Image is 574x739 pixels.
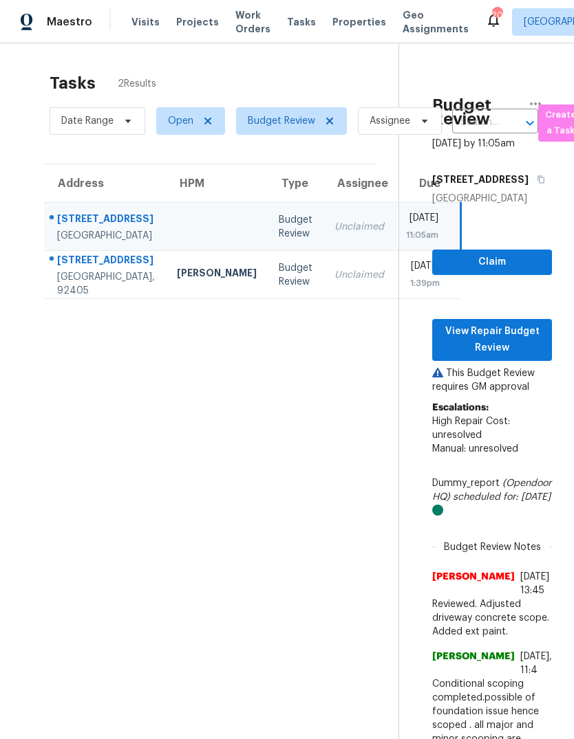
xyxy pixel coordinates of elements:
[57,229,155,243] div: [GEOGRAPHIC_DATA]
[492,8,502,22] div: 20
[529,167,547,192] button: Copy Address
[370,114,410,128] span: Assignee
[432,173,529,186] h5: [STREET_ADDRESS]
[57,253,155,270] div: [STREET_ADDRESS]
[432,319,552,361] button: View Repair Budget Review
[432,366,552,394] p: This Budget Review requires GM approval
[432,444,518,454] span: Manual: unresolved
[432,417,510,440] span: High Repair Cost: unresolved
[166,164,268,203] th: HPM
[235,8,270,36] span: Work Orders
[432,570,515,597] span: [PERSON_NAME]
[520,572,549,595] span: [DATE] 13:45
[432,476,552,518] div: Dummy_report
[432,98,519,126] h2: Budget Review
[432,403,489,412] b: Escalations:
[432,250,552,275] button: Claim
[268,164,323,203] th: Type
[403,8,469,36] span: Geo Assignments
[443,323,541,357] span: View Repair Budget Review
[436,540,549,554] span: Budget Review Notes
[168,114,193,128] span: Open
[432,650,515,677] span: [PERSON_NAME]
[57,212,155,229] div: [STREET_ADDRESS]
[131,15,160,29] span: Visits
[452,112,500,133] input: Search by address
[61,114,114,128] span: Date Range
[44,164,166,203] th: Address
[47,15,92,29] span: Maestro
[432,137,515,151] div: [DATE] by 11:05am
[334,268,384,282] div: Unclaimed
[432,478,551,502] i: (Opendoor HQ)
[395,164,461,203] th: Due
[432,192,552,206] div: [GEOGRAPHIC_DATA]
[287,17,316,27] span: Tasks
[176,15,219,29] span: Projects
[332,15,386,29] span: Properties
[279,261,312,289] div: Budget Review
[453,492,551,502] i: scheduled for: [DATE]
[334,220,384,234] div: Unclaimed
[50,76,96,90] h2: Tasks
[248,114,315,128] span: Budget Review
[118,77,156,91] span: 2 Results
[520,652,552,675] span: [DATE], 11:4
[432,597,552,639] span: Reviewed. Adjusted driveway concrete scope. Added ext paint.
[279,213,312,241] div: Budget Review
[443,254,541,271] span: Claim
[323,164,395,203] th: Assignee
[57,270,155,298] div: [GEOGRAPHIC_DATA], 92405
[520,113,540,133] button: Open
[177,266,257,283] div: [PERSON_NAME]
